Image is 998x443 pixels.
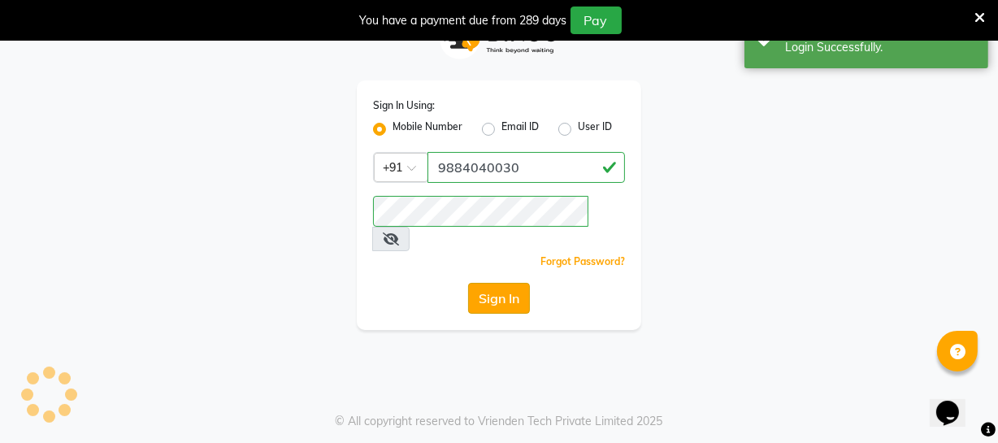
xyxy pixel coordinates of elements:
[578,119,612,139] label: User ID
[468,283,530,314] button: Sign In
[785,39,976,56] div: Login Successfully.
[373,98,435,113] label: Sign In Using:
[930,378,982,427] iframe: chat widget
[540,255,625,267] a: Forgot Password?
[393,119,462,139] label: Mobile Number
[427,152,625,183] input: Username
[501,119,539,139] label: Email ID
[360,12,567,29] div: You have a payment due from 289 days
[373,196,588,227] input: Username
[571,7,622,34] button: Pay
